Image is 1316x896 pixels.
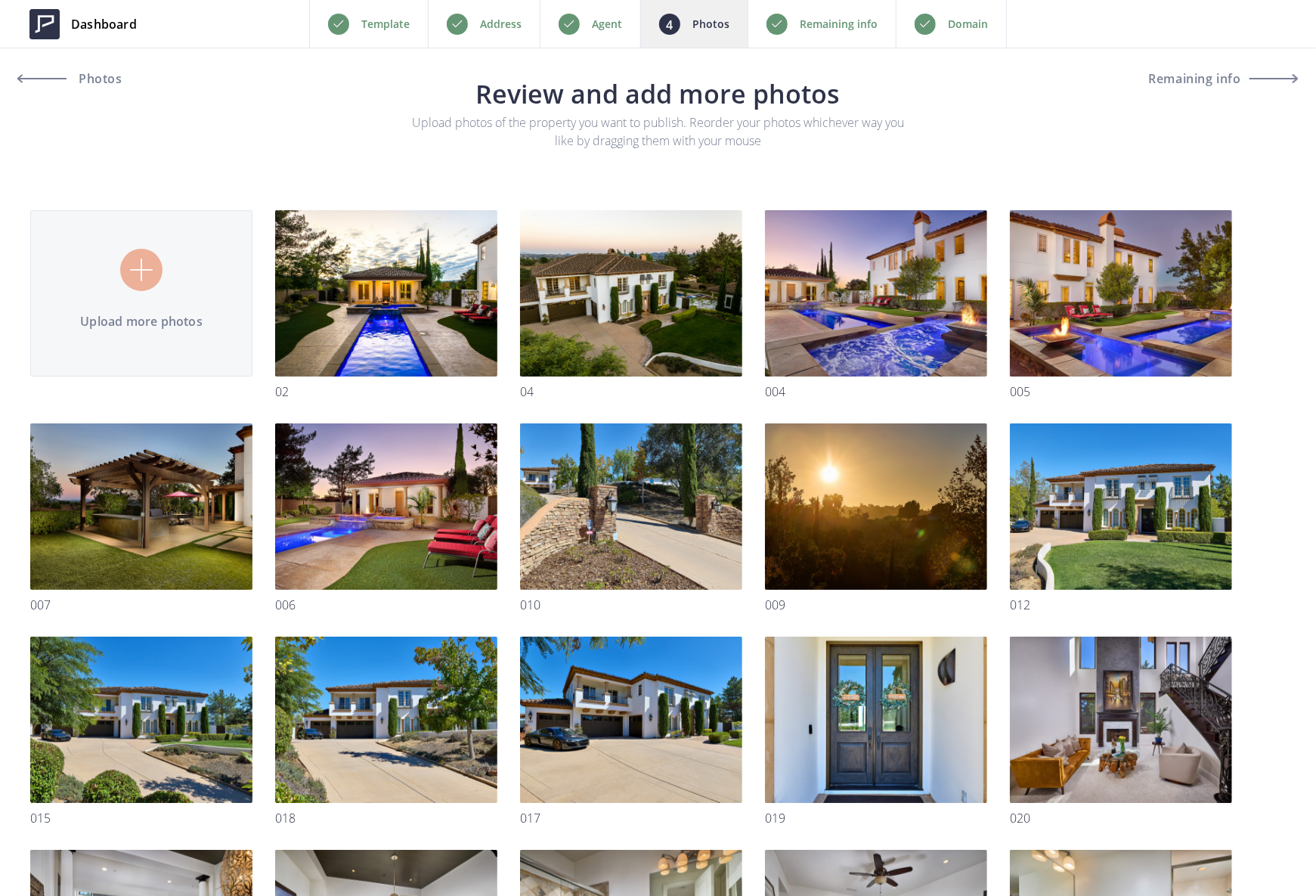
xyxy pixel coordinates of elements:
[592,15,622,33] p: Agent
[75,73,122,85] span: Photos
[18,60,154,97] a: Photos
[71,15,137,33] span: Dashboard
[406,113,910,150] p: Upload photos of the property you want to publish. Reorder your photos whichever way you like by ...
[948,15,988,33] p: Domain
[1149,73,1241,85] span: Remaining info
[692,15,729,33] p: Photos
[1149,60,1298,97] button: Remaining info
[141,80,1175,107] h3: Review and add more photos
[18,2,148,47] a: Dashboard
[361,15,410,33] p: Template
[800,15,878,33] p: Remaining info
[480,15,522,33] p: Address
